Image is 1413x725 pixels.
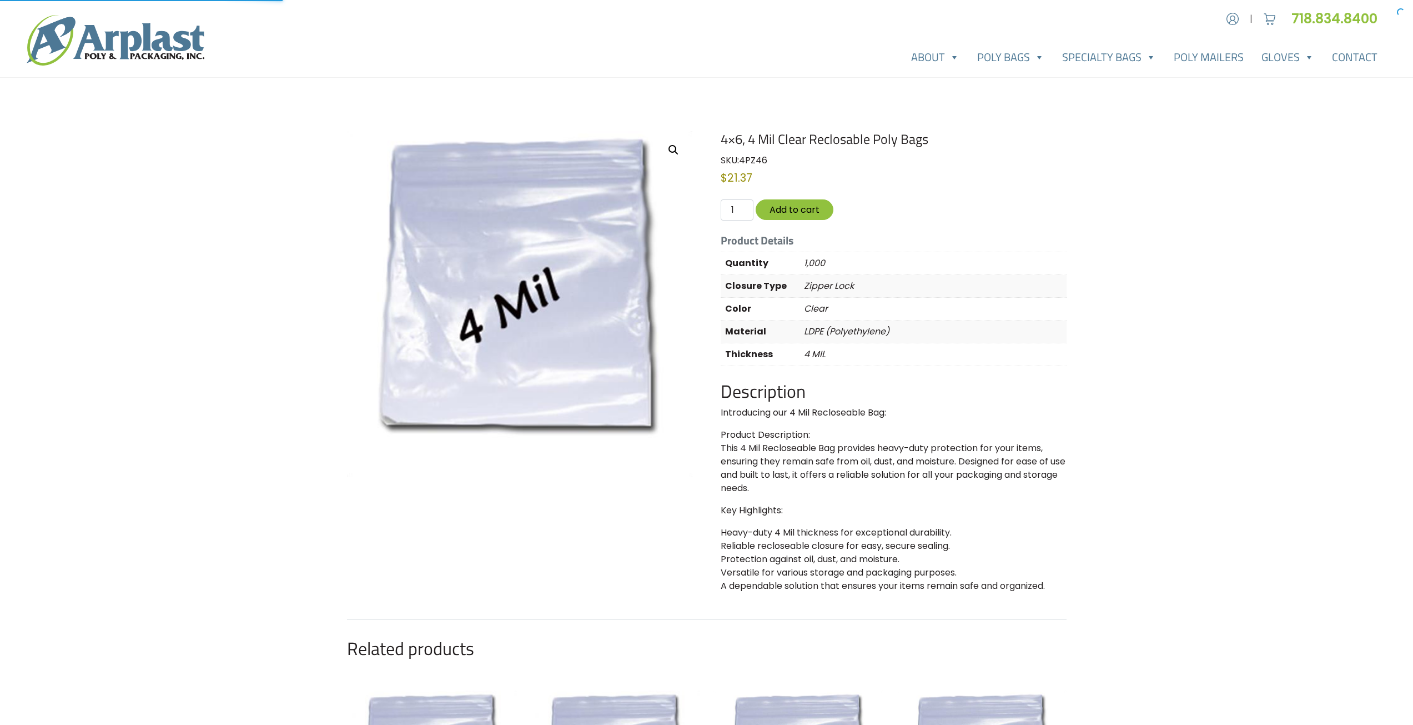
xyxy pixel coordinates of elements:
[1053,46,1165,68] a: Specialty Bags
[902,46,968,68] a: About
[968,46,1053,68] a: Poly Bags
[347,131,692,477] img: 4x6, 4 Mil Clear Reclosable Poly Bags
[721,343,804,366] th: Thickness
[804,343,1066,366] p: 4 MIL
[804,321,1066,343] p: LDPE (Polyethylene)
[804,298,1066,320] p: Clear
[721,252,1066,366] table: Product Details
[721,252,804,275] th: Quantity
[663,140,683,160] a: View full-screen image gallery
[721,131,1066,147] h1: 4×6, 4 Mil Clear Reclosable Poly Bags
[1165,46,1253,68] a: Poly Mailers
[721,504,1066,517] p: Key Highlights:
[721,275,804,298] th: Closure Type
[1250,12,1253,26] span: |
[739,154,767,167] span: 4PZ46
[721,428,1066,495] p: Product Description: This 4 Mil Recloseable Bag provides heavy-duty protection for your items, en...
[721,526,1066,593] p: Heavy-duty 4 Mil thickness for exceptional durability. Reliable recloseable closure for easy, sec...
[804,275,1066,297] p: Zipper Lock
[721,406,1066,419] p: Introducing our 4 Mil Recloseable Bag:
[721,381,1066,402] h2: Description
[721,321,804,343] th: Material
[804,252,1066,274] p: 1,000
[756,199,833,220] button: Add to cart
[721,154,767,167] span: SKU:
[721,199,753,221] input: Qty
[721,298,804,321] th: Color
[27,15,204,66] img: logo
[721,170,752,186] bdi: 21.37
[347,638,1067,659] h2: Related products
[1291,9,1386,28] a: 718.834.8400
[1323,46,1386,68] a: Contact
[1253,46,1323,68] a: Gloves
[721,234,1066,247] h5: Product Details
[721,170,727,186] span: $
